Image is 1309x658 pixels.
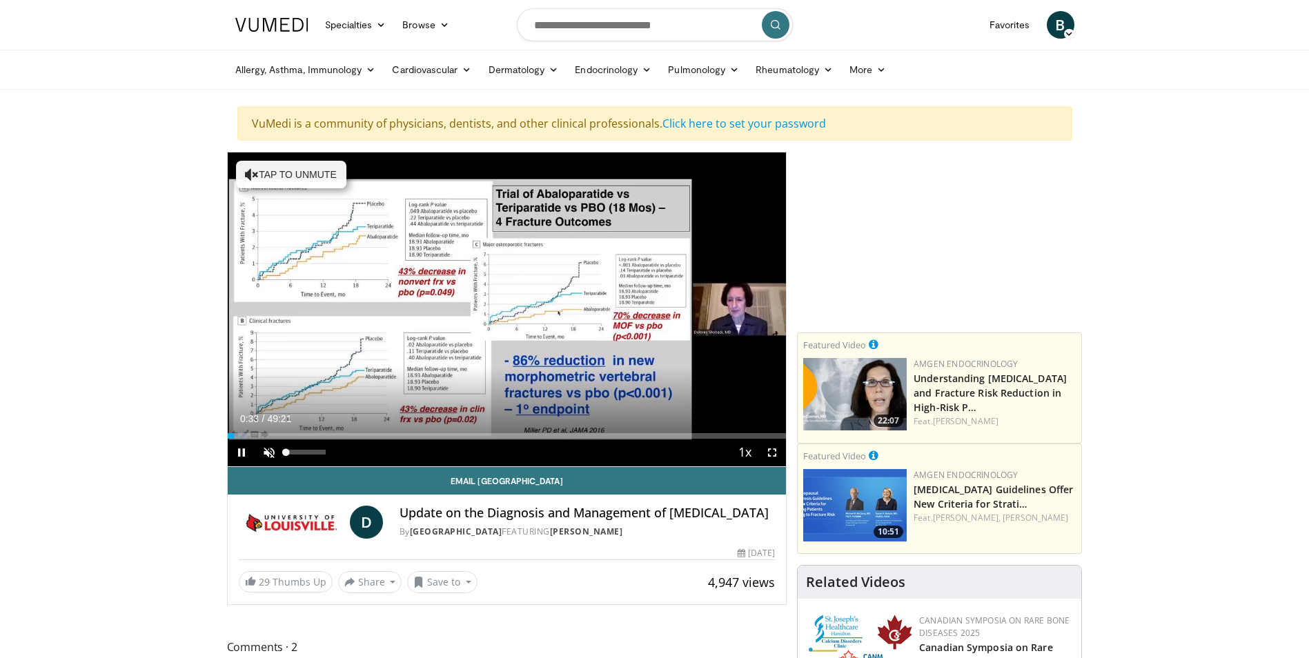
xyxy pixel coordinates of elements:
button: Playback Rate [731,439,758,466]
a: 22:07 [803,358,907,430]
a: Amgen Endocrinology [914,469,1018,481]
h4: Related Videos [806,574,905,590]
a: [PERSON_NAME] [933,415,998,427]
span: 0:33 [240,413,259,424]
a: Understanding [MEDICAL_DATA] and Fracture Risk Reduction in High-Risk P… [914,372,1067,414]
a: [PERSON_NAME] [1003,512,1068,524]
a: Click here to set your password [662,116,826,131]
div: [DATE] [738,547,775,559]
a: 29 Thumbs Up [239,571,333,592]
button: Tap to unmute [236,161,346,188]
a: Canadian Symposia on Rare Bone Diseases 2025 [919,615,1070,639]
a: [PERSON_NAME], [933,512,1001,524]
div: Progress Bar [228,433,787,439]
a: Favorites [981,11,1039,39]
button: Fullscreen [758,439,786,466]
a: Endocrinology [567,56,660,83]
a: [MEDICAL_DATA] Guidelines Offer New Criteria for Strati… [914,483,1073,510]
img: c9a25db3-4db0-49e1-a46f-17b5c91d58a1.png.150x105_q85_crop-smart_upscale.png [803,358,907,430]
span: 4,947 views [708,574,775,590]
small: Featured Video [803,339,866,351]
small: Featured Video [803,450,866,462]
a: Pulmonology [660,56,747,83]
img: University of Louisville [239,506,344,539]
span: 22:07 [874,415,903,427]
a: Cardiovascular [384,56,480,83]
a: Amgen Endocrinology [914,358,1018,370]
div: VuMedi is a community of physicians, dentists, and other clinical professionals. [237,106,1072,141]
div: By FEATURING [400,526,775,538]
a: Dermatology [480,56,567,83]
a: [GEOGRAPHIC_DATA] [410,526,502,537]
a: Email [GEOGRAPHIC_DATA] [228,467,787,495]
img: 7b525459-078d-43af-84f9-5c25155c8fbb.png.150x105_q85_crop-smart_upscale.jpg [803,469,907,541]
a: 10:51 [803,469,907,541]
button: Unmute [255,439,283,466]
a: B [1047,11,1074,39]
div: Volume Level [286,450,326,455]
div: Feat. [914,415,1076,428]
button: Pause [228,439,255,466]
div: Feat. [914,512,1076,524]
a: D [350,506,383,539]
a: [PERSON_NAME] [550,526,623,537]
span: 29 [259,575,270,588]
a: Rheumatology [747,56,841,83]
input: Search topics, interventions [517,8,793,41]
span: Comments 2 [227,638,787,656]
a: More [841,56,894,83]
h4: Update on the Diagnosis and Management of [MEDICAL_DATA] [400,506,775,521]
a: Allergy, Asthma, Immunology [227,56,384,83]
span: / [262,413,265,424]
iframe: Advertisement [836,152,1043,324]
img: VuMedi Logo [235,18,308,32]
span: 10:51 [874,526,903,538]
span: 49:21 [267,413,291,424]
a: Browse [394,11,457,39]
video-js: Video Player [228,152,787,467]
button: Share [338,571,402,593]
a: Specialties [317,11,395,39]
button: Save to [407,571,478,593]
